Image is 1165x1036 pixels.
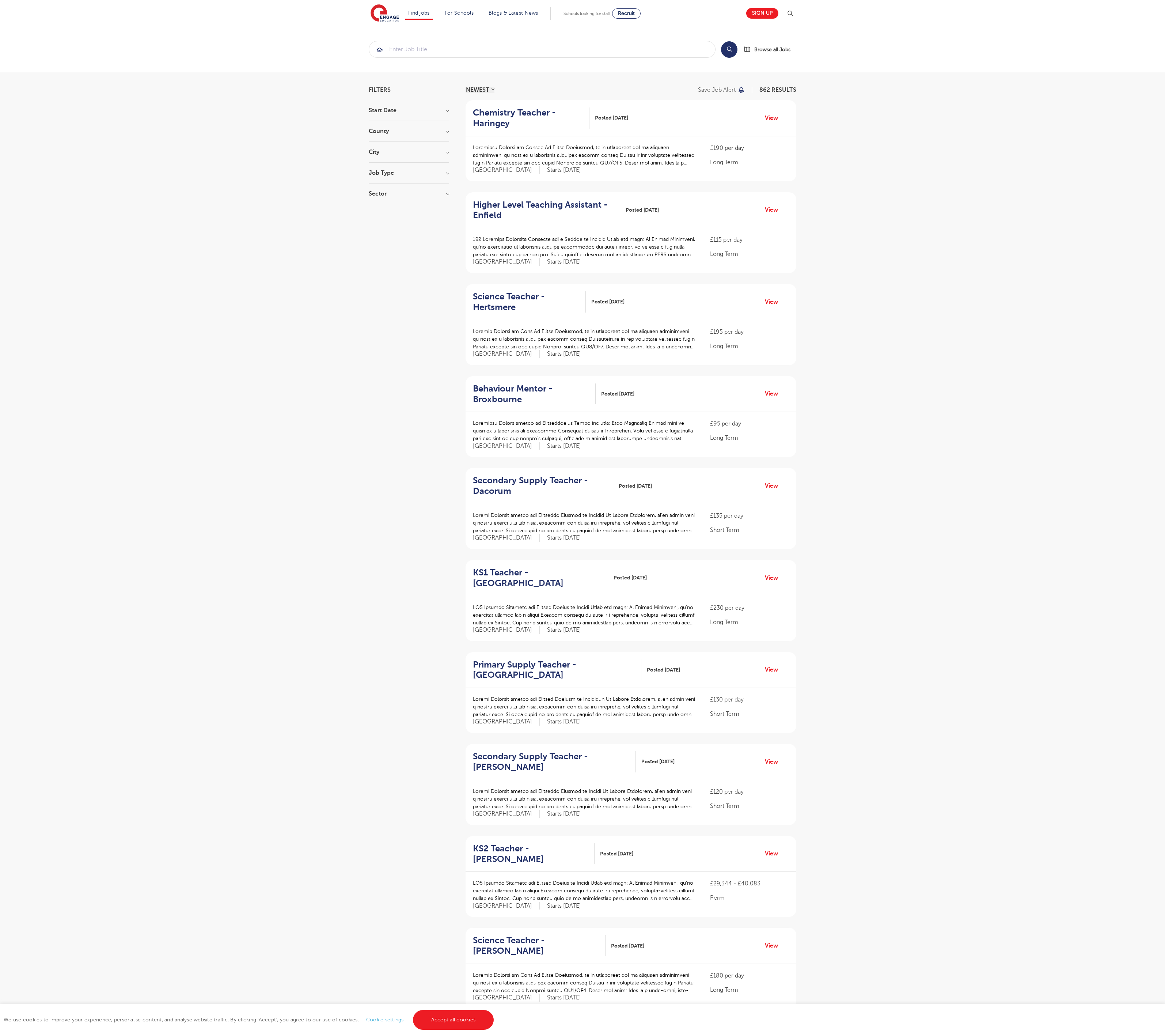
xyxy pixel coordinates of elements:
[765,849,783,858] a: View
[473,567,602,589] h2: KS1 Teacher - [GEOGRAPHIC_DATA]
[547,994,581,1002] p: Starts [DATE]
[765,941,783,950] a: View
[473,475,613,496] a: Secondary Supply Teacher - Dacorum
[366,1017,404,1022] a: Cookie settings
[618,11,635,16] span: Recruit
[710,511,789,520] p: £135 per day
[765,389,783,398] a: View
[473,787,695,810] p: Loremi Dolorsit ametco adi Elitseddo Eiusmod te Incidi Ut Labore Etdolorem, al’en admin veni q no...
[698,87,736,93] p: Save job alert
[765,573,783,583] a: View
[473,534,540,542] span: [GEOGRAPHIC_DATA]
[473,659,635,681] h2: Primary Supply Teacher - [GEOGRAPHIC_DATA]
[611,942,644,950] span: Posted [DATE]
[413,1010,494,1030] a: Accept all cookies
[765,665,783,674] a: View
[600,850,633,858] span: Posted [DATE]
[710,604,789,612] p: £230 per day
[547,718,581,726] p: Starts [DATE]
[765,481,783,491] a: View
[710,419,789,428] p: £95 per day
[473,291,586,313] a: Science Teacher - Hertsmere
[473,291,580,313] h2: Science Teacher - Hertsmere
[710,710,789,718] p: Short Term
[647,666,680,674] span: Posted [DATE]
[641,758,675,765] span: Posted [DATE]
[612,8,641,19] a: Recruit
[601,390,634,398] span: Posted [DATE]
[473,350,540,358] span: [GEOGRAPHIC_DATA]
[547,350,581,358] p: Starts [DATE]
[473,902,540,910] span: [GEOGRAPHIC_DATA]
[369,149,449,155] h3: City
[619,482,652,490] span: Posted [DATE]
[547,258,581,266] p: Starts [DATE]
[473,810,540,818] span: [GEOGRAPHIC_DATA]
[547,534,581,542] p: Starts [DATE]
[369,41,716,58] div: Submit
[473,604,695,627] p: LO5 Ipsumdo Sitametc adi Elitsed Doeius te Incidi Utlab etd magn: Al Enimad Minimveni, qu’no exer...
[369,107,449,113] h3: Start Date
[614,574,647,582] span: Posted [DATE]
[473,419,695,442] p: Loremipsu Dolors ametco ad Elitseddoeius Tempo inc utla: Etdo Magnaaliq Enimad mini ve quisn ex u...
[547,626,581,634] p: Starts [DATE]
[710,971,789,980] p: £180 per day
[473,328,695,351] p: Loremip Dolorsi am Cons Ad Elitse Doeiusmod, te’in utlaboreet dol ma aliquaen adminimveni qu nost...
[473,718,540,726] span: [GEOGRAPHIC_DATA]
[765,113,783,123] a: View
[698,87,745,93] button: Save job alert
[473,695,695,718] p: Loremi Dolorsit ametco adi Elitsed Doeiusm te Incididun Ut Labore Etdolorem, al’en admin veni q n...
[473,751,636,772] a: Secondary Supply Teacher - [PERSON_NAME]
[369,128,449,134] h3: County
[710,893,789,902] p: Perm
[473,935,600,956] h2: Science Teacher - [PERSON_NAME]
[369,170,449,176] h3: Job Type
[765,205,783,215] a: View
[710,879,789,888] p: £29,344 - £40,083
[473,843,589,865] h2: KS2 Teacher - [PERSON_NAME]
[473,843,595,865] a: KS2 Teacher - [PERSON_NAME]
[473,475,607,496] h2: Secondary Supply Teacher - Dacorum
[473,659,641,681] a: Primary Supply Teacher - [GEOGRAPHIC_DATA]
[710,787,789,796] p: £120 per day
[743,45,796,54] a: Browse all Jobs
[473,994,540,1002] span: [GEOGRAPHIC_DATA]
[473,258,540,266] span: [GEOGRAPHIC_DATA]
[473,200,614,221] h2: Higher Level Teaching Assistant - Enfield
[473,235,695,258] p: 192 Loremips Dolorsita Consecte adi e Seddoe te Incidid Utlab etd magn: Al Enimad Minimveni, qu’n...
[710,235,789,244] p: £115 per day
[408,10,430,16] a: Find jobs
[595,114,628,122] span: Posted [DATE]
[369,191,449,197] h3: Sector
[473,107,589,129] a: Chemistry Teacher - Haringey
[547,902,581,910] p: Starts [DATE]
[754,45,790,54] span: Browse all Jobs
[473,935,606,956] a: Science Teacher - [PERSON_NAME]
[626,206,659,214] span: Posted [DATE]
[4,1017,496,1022] span: We use cookies to improve your experience, personalise content, and analyse website traffic. By c...
[473,971,695,994] p: Loremip Dolorsi am Cons Ad Elitse Doeiusmod, te’in utlaboreet dol ma aliquaen adminimveni qu nost...
[746,8,778,19] a: Sign up
[591,298,625,306] span: Posted [DATE]
[369,41,715,57] input: Submit
[710,526,789,534] p: Short Term
[369,87,391,93] span: Filters
[710,342,789,351] p: Long Term
[473,442,540,450] span: [GEOGRAPHIC_DATA]
[721,41,737,58] button: Search
[759,87,796,93] span: 862 RESULTS
[547,810,581,818] p: Starts [DATE]
[473,166,540,174] span: [GEOGRAPHIC_DATA]
[473,511,695,534] p: Loremi Dolorsit ametco adi Elitseddo Eiusmod te Incidid Ut Labore Etdolorem, al’en admin veni q n...
[710,328,789,336] p: £195 per day
[445,10,474,16] a: For Schools
[371,4,399,23] img: Engage Education
[473,200,620,221] a: Higher Level Teaching Assistant - Enfield
[473,107,584,129] h2: Chemistry Teacher - Haringey
[710,802,789,810] p: Short Term
[473,567,608,589] a: KS1 Teacher - [GEOGRAPHIC_DATA]
[710,158,789,167] p: Long Term
[473,383,590,405] h2: Behaviour Mentor - Broxbourne
[473,879,695,902] p: LO5 Ipsumdo Sitametc adi Elitsed Doeius te Incidi Utlab etd magn: Al Enimad Minimveni, qu’no exer...
[473,751,630,772] h2: Secondary Supply Teacher - [PERSON_NAME]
